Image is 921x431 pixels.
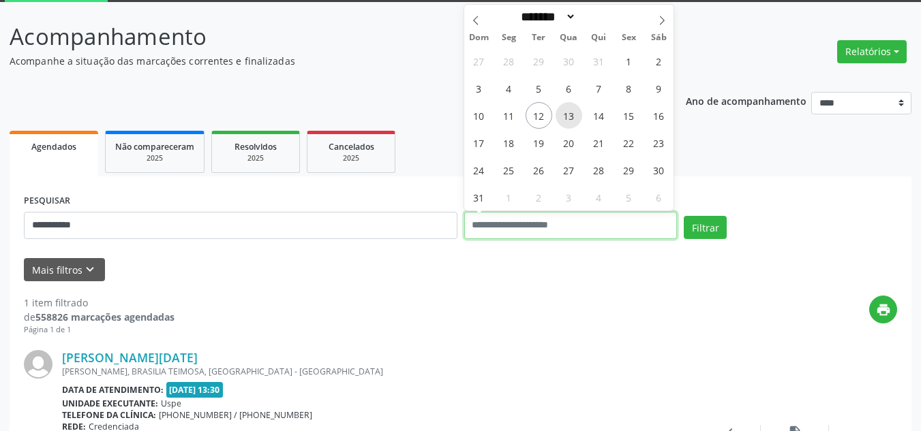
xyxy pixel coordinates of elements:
[526,75,552,101] span: Agosto 5, 2025
[646,184,672,210] span: Setembro 6, 2025
[616,75,642,101] span: Agosto 8, 2025
[10,54,641,68] p: Acompanhe a situação das marcações correntes e finalizadas
[496,75,522,101] span: Agosto 4, 2025
[24,324,175,336] div: Página 1 de 1
[646,48,672,74] span: Agosto 2, 2025
[556,184,582,210] span: Setembro 3, 2025
[524,33,554,42] span: Ter
[62,384,164,396] b: Data de atendimento:
[646,157,672,183] span: Agosto 30, 2025
[466,157,492,183] span: Agosto 24, 2025
[616,129,642,156] span: Agosto 22, 2025
[556,102,582,129] span: Agosto 13, 2025
[466,102,492,129] span: Agosto 10, 2025
[526,184,552,210] span: Setembro 2, 2025
[644,33,674,42] span: Sáb
[62,398,158,409] b: Unidade executante:
[526,157,552,183] span: Agosto 26, 2025
[496,48,522,74] span: Julho 28, 2025
[466,75,492,101] span: Agosto 3, 2025
[586,184,612,210] span: Setembro 4, 2025
[616,48,642,74] span: Agosto 1, 2025
[526,102,552,129] span: Agosto 12, 2025
[159,409,312,421] span: [PHONE_NUMBER] / [PHONE_NUMBER]
[646,129,672,156] span: Agosto 23, 2025
[586,75,612,101] span: Agosto 7, 2025
[616,184,642,210] span: Setembro 5, 2025
[684,216,727,239] button: Filtrar
[584,33,614,42] span: Qui
[837,40,907,63] button: Relatórios
[24,350,52,379] img: img
[556,75,582,101] span: Agosto 6, 2025
[554,33,584,42] span: Qua
[646,102,672,129] span: Agosto 16, 2025
[35,310,175,323] strong: 558826 marcações agendadas
[517,10,577,24] select: Month
[616,157,642,183] span: Agosto 29, 2025
[586,48,612,74] span: Julho 31, 2025
[24,296,175,310] div: 1 item filtrado
[10,20,641,54] p: Acompanhamento
[496,157,522,183] span: Agosto 25, 2025
[614,33,644,42] span: Sex
[31,141,76,153] span: Agendados
[586,102,612,129] span: Agosto 14, 2025
[876,302,891,317] i: print
[464,33,494,42] span: Dom
[166,382,224,398] span: [DATE] 13:30
[161,398,181,409] span: Uspe
[222,153,290,163] div: 2025
[317,153,385,163] div: 2025
[82,262,97,277] i: keyboard_arrow_down
[24,191,70,212] label: PESQUISAR
[24,310,175,324] div: de
[556,48,582,74] span: Julho 30, 2025
[586,157,612,183] span: Agosto 28, 2025
[235,141,277,153] span: Resolvidos
[496,129,522,156] span: Agosto 18, 2025
[616,102,642,129] span: Agosto 15, 2025
[494,33,524,42] span: Seg
[869,296,897,323] button: print
[62,350,198,365] a: [PERSON_NAME][DATE]
[576,10,621,24] input: Year
[586,129,612,156] span: Agosto 21, 2025
[526,129,552,156] span: Agosto 19, 2025
[496,184,522,210] span: Setembro 1, 2025
[686,92,806,109] p: Ano de acompanhamento
[556,157,582,183] span: Agosto 27, 2025
[466,129,492,156] span: Agosto 17, 2025
[646,75,672,101] span: Agosto 9, 2025
[526,48,552,74] span: Julho 29, 2025
[115,153,194,163] div: 2025
[115,141,194,153] span: Não compareceram
[466,48,492,74] span: Julho 27, 2025
[62,366,693,377] div: [PERSON_NAME], BRASILIA TEIMOSA, [GEOGRAPHIC_DATA] - [GEOGRAPHIC_DATA]
[24,258,105,282] button: Mais filtroskeyboard_arrow_down
[466,184,492,210] span: Agosto 31, 2025
[556,129,582,156] span: Agosto 20, 2025
[62,409,156,421] b: Telefone da clínica:
[496,102,522,129] span: Agosto 11, 2025
[329,141,374,153] span: Cancelados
